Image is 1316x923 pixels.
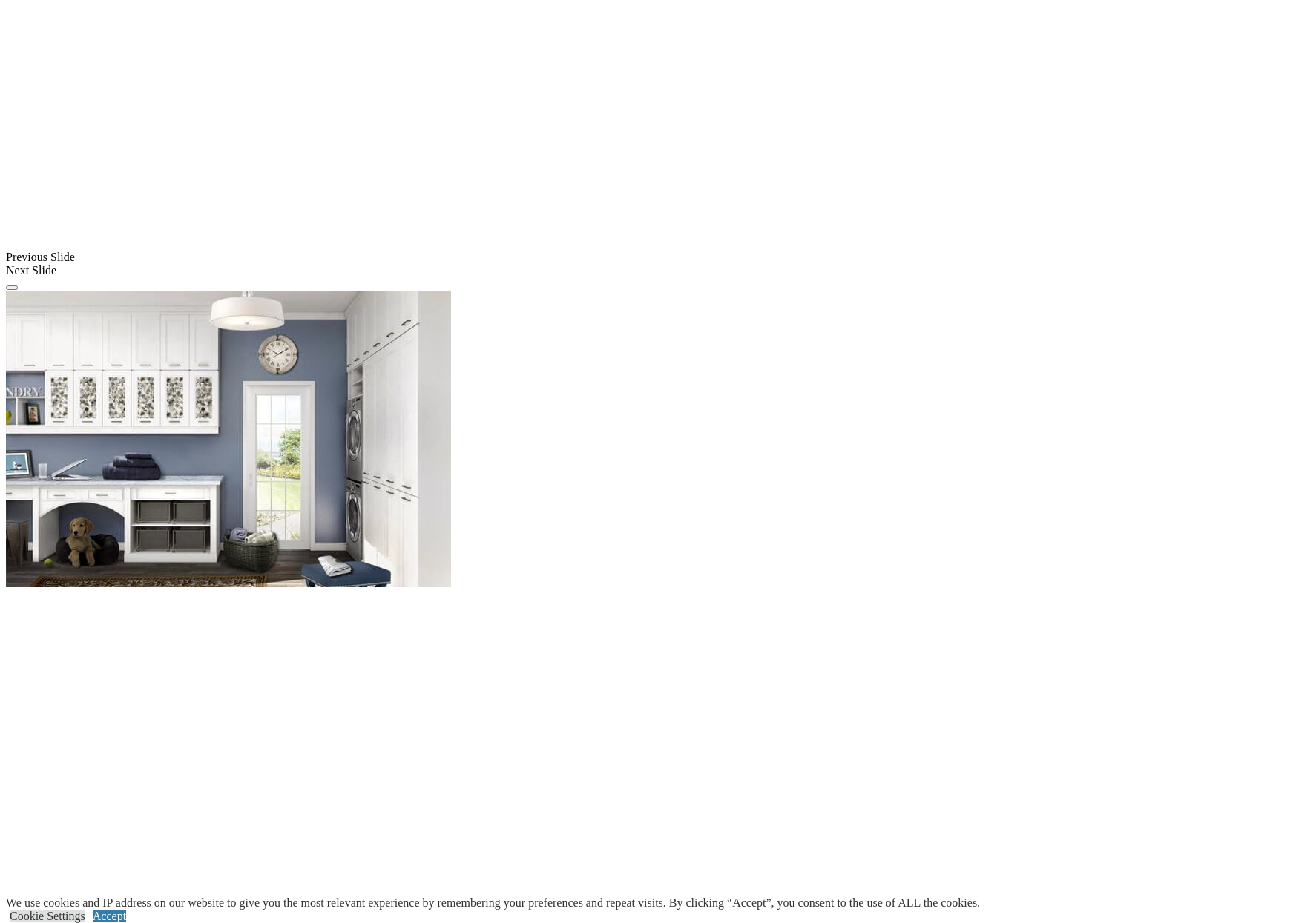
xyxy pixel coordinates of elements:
[93,910,126,922] a: Accept
[10,910,85,922] a: Cookie Settings
[6,285,18,290] button: Click here to pause slide show
[6,291,451,587] img: Banner for mobile view
[6,251,1310,264] div: Previous Slide
[6,896,980,910] div: We use cookies and IP address on our website to give you the most relevant experience by remember...
[6,264,1310,277] div: Next Slide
